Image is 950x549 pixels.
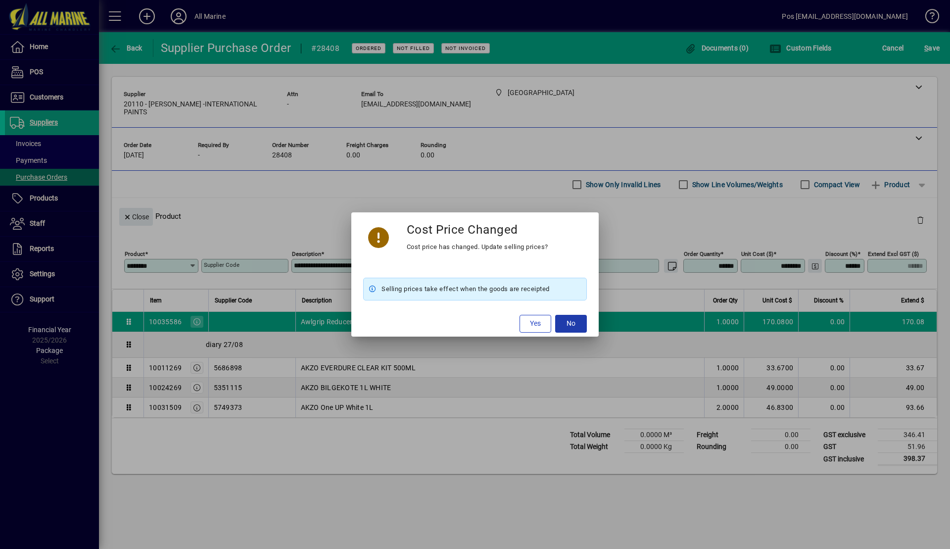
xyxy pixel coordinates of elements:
button: Yes [520,315,551,333]
h3: Cost Price Changed [407,222,518,237]
span: No [567,318,575,329]
span: Selling prices take effect when the goods are receipted [381,283,550,295]
div: Cost price has changed. Update selling prices? [407,241,548,253]
button: No [555,315,587,333]
span: Yes [530,318,541,329]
